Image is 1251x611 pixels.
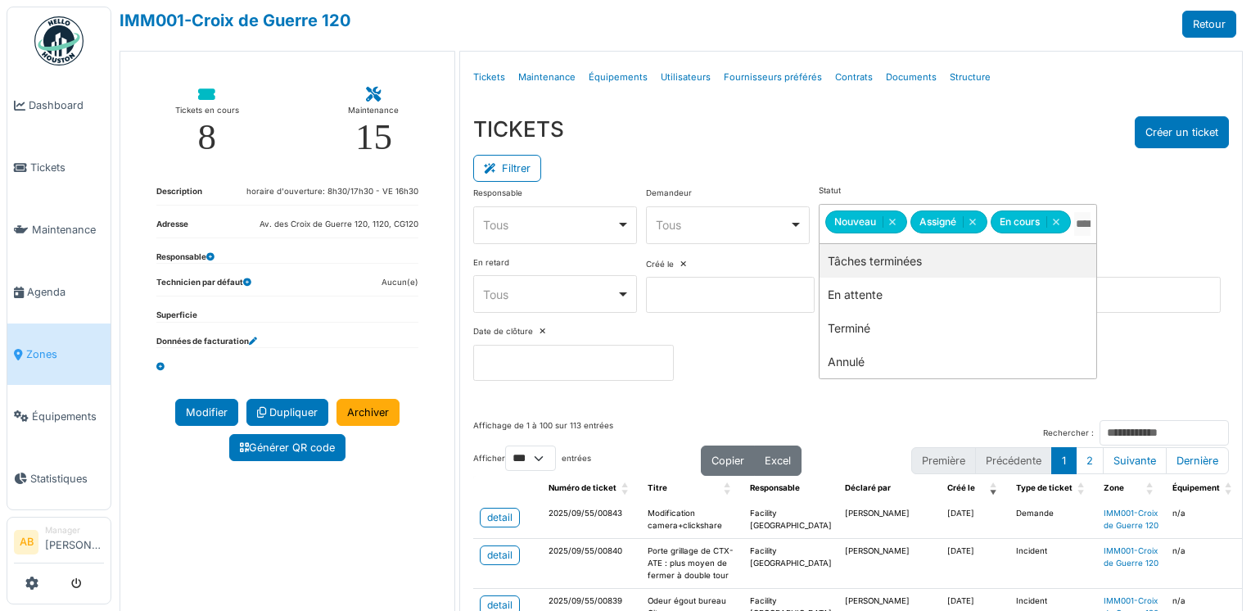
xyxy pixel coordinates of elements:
[473,116,564,142] h3: TICKETS
[336,399,400,426] a: Archiver
[711,455,744,467] span: Copier
[1103,447,1167,474] button: Next
[819,185,841,197] label: Statut
[30,160,104,175] span: Tickets
[505,446,556,471] select: Afficherentrées
[1076,447,1104,474] button: 2
[32,409,104,424] span: Équipements
[941,539,1009,589] td: [DATE]
[1166,501,1244,539] td: n/a
[335,75,413,169] a: Maintenance 15
[641,539,743,589] td: Porte grillage de CTX-ATE : plus moyen de fermer à double tour
[582,58,654,97] a: Équipements
[1166,447,1229,474] button: Last
[845,483,891,492] span: Déclaré par
[34,16,84,66] img: Badge_color-CXgf-gQk.svg
[483,286,616,303] div: Tous
[1074,212,1091,236] input: Tous
[829,58,879,97] a: Contrats
[825,210,907,233] div: Nouveau
[29,97,104,113] span: Dashboard
[656,216,789,233] div: Tous
[483,216,616,233] div: Tous
[743,501,838,539] td: Facility [GEOGRAPHIC_DATA]
[512,58,582,97] a: Maintenance
[156,310,197,322] dt: Superficie
[480,545,520,565] a: detail
[260,219,418,231] dd: Av. des Croix de Guerre 120, 1120, CG120
[32,222,104,238] span: Maintenance
[820,311,1096,345] div: Terminé
[382,277,418,289] dd: Aucun(e)
[646,188,692,200] label: Demandeur
[197,119,216,156] div: 8
[7,385,111,447] a: Équipements
[542,539,641,589] td: 2025/09/55/00840
[1172,483,1220,492] span: Équipement
[838,501,941,539] td: [PERSON_NAME]
[1016,483,1073,492] span: Type de ticket
[473,188,522,200] label: Responsable
[990,476,1000,501] span: Créé le: Activate to remove sorting
[473,326,533,338] label: Date de clôture
[246,186,418,198] dd: horaire d'ouverture: 8h30/17h30 - VE 16h30
[27,284,104,300] span: Agenda
[7,137,111,199] a: Tickets
[45,524,104,536] div: Manager
[820,278,1096,311] div: En attente
[156,251,215,264] dt: Responsable
[838,539,941,589] td: [PERSON_NAME]
[473,155,541,182] button: Filtrer
[701,446,755,476] button: Copier
[1043,428,1094,440] label: Rechercher :
[1077,476,1087,501] span: Type de ticket: Activate to sort
[648,483,667,492] span: Titre
[621,476,631,501] span: Numéro de ticket: Activate to sort
[467,58,512,97] a: Tickets
[175,399,238,426] a: Modifier
[1009,501,1097,539] td: Demande
[120,11,350,30] a: IMM001-Croix de Guerre 120
[750,483,800,492] span: Responsable
[14,530,38,554] li: AB
[724,476,734,501] span: Titre: Activate to sort
[473,420,613,446] div: Affichage de 1 à 100 sur 113 entrées
[348,102,399,119] div: Maintenance
[717,58,829,97] a: Fournisseurs préférés
[487,510,513,525] div: detail
[754,446,802,476] button: Excel
[1046,216,1065,228] button: Remove item: 'ongoing'
[1225,476,1235,501] span: Équipement: Activate to sort
[7,447,111,509] a: Statistiques
[156,186,202,205] dt: Description
[7,324,111,386] a: Zones
[542,501,641,539] td: 2025/09/55/00843
[487,548,513,563] div: detail
[910,210,987,233] div: Assigné
[765,455,791,467] span: Excel
[911,447,1229,474] nav: pagination
[991,210,1071,233] div: En cours
[7,75,111,137] a: Dashboard
[646,259,674,271] label: Créé le
[175,102,239,119] div: Tickets en cours
[30,471,104,487] span: Statistiques
[473,446,591,471] label: Afficher entrées
[879,58,943,97] a: Documents
[1166,539,1244,589] td: n/a
[963,216,982,228] button: Remove item: 'assigned'
[7,199,111,261] a: Maintenance
[883,216,901,228] button: Remove item: 'new'
[743,539,838,589] td: Facility [GEOGRAPHIC_DATA]
[549,483,616,492] span: Numéro de ticket
[1104,483,1124,492] span: Zone
[820,345,1096,378] div: Annulé
[229,434,345,461] a: Générer QR code
[654,58,717,97] a: Utilisateurs
[1182,11,1236,38] a: Retour
[156,219,188,238] dt: Adresse
[156,277,251,296] dt: Technicien par défaut
[820,244,1096,278] div: Tâches terminées
[480,508,520,527] a: detail
[162,75,252,169] a: Tickets en cours 8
